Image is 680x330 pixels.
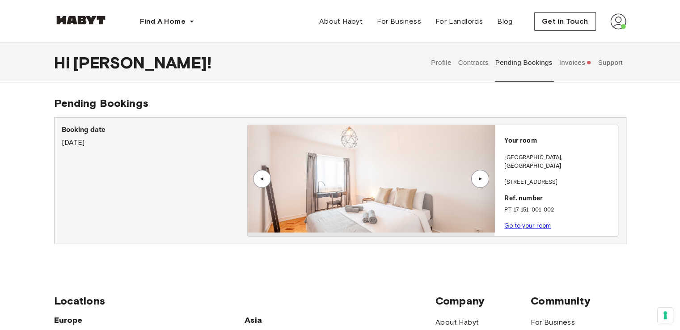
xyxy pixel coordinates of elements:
[490,13,520,30] a: Blog
[504,206,614,215] p: PT-17-151-001-002
[245,315,340,326] span: Asia
[73,53,211,72] span: [PERSON_NAME] !
[62,125,247,148] div: [DATE]
[542,16,588,27] span: Get in Touch
[504,222,551,229] a: Go to your room
[435,294,531,308] span: Company
[476,176,485,182] div: ▲
[534,12,596,31] button: Get in Touch
[504,153,614,171] p: [GEOGRAPHIC_DATA] , [GEOGRAPHIC_DATA]
[435,317,479,328] a: About Habyt
[54,294,435,308] span: Locations
[531,294,626,308] span: Community
[597,43,624,82] button: Support
[497,16,513,27] span: Blog
[430,43,453,82] button: Profile
[504,136,614,146] p: Your room
[248,125,494,233] img: Image of the room
[558,43,592,82] button: Invoices
[370,13,428,30] a: For Business
[258,176,266,182] div: ▲
[54,97,148,110] span: Pending Bookings
[531,317,575,328] a: For Business
[140,16,186,27] span: Find A Home
[54,315,245,326] span: Europe
[504,194,614,204] p: Ref. number
[54,53,73,72] span: Hi
[312,13,370,30] a: About Habyt
[494,43,553,82] button: Pending Bookings
[54,16,108,25] img: Habyt
[658,308,673,323] button: Your consent preferences for tracking technologies
[435,16,483,27] span: For Landlords
[428,13,490,30] a: For Landlords
[133,13,202,30] button: Find A Home
[62,125,247,135] p: Booking date
[504,178,614,187] p: [STREET_ADDRESS]
[319,16,363,27] span: About Habyt
[610,13,626,30] img: avatar
[377,16,421,27] span: For Business
[428,43,626,82] div: user profile tabs
[457,43,490,82] button: Contracts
